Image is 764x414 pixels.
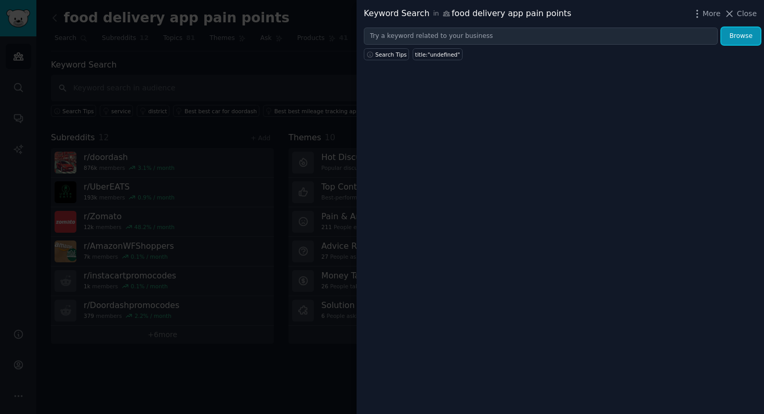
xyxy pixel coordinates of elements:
[375,51,407,58] span: Search Tips
[703,8,721,19] span: More
[364,28,718,45] input: Try a keyword related to your business
[737,8,757,19] span: Close
[364,48,409,60] button: Search Tips
[415,51,460,58] div: title:"undefined"
[413,48,463,60] a: title:"undefined"
[364,7,571,20] div: Keyword Search food delivery app pain points
[692,8,721,19] button: More
[724,8,757,19] button: Close
[433,9,439,19] span: in
[721,28,760,45] button: Browse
